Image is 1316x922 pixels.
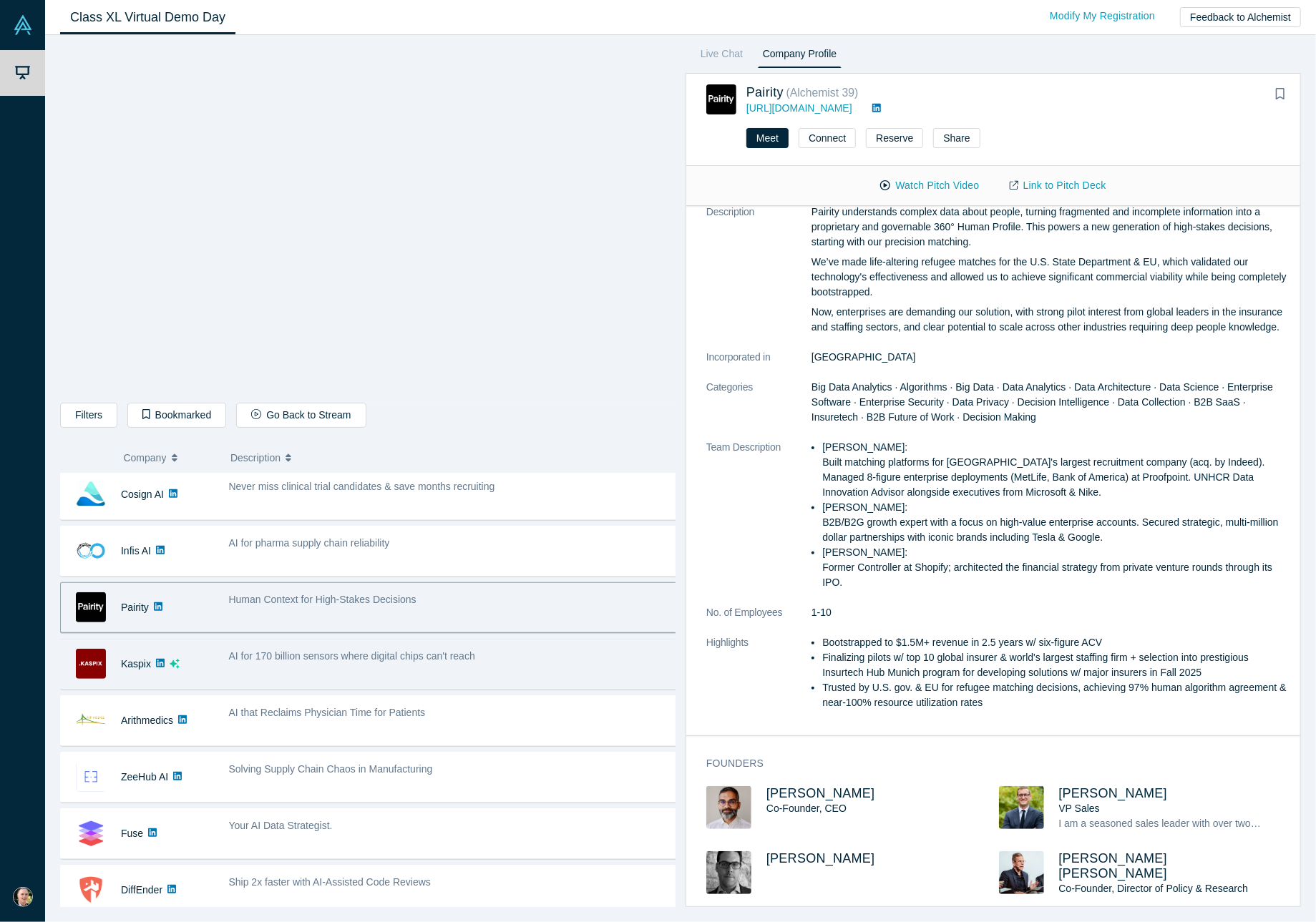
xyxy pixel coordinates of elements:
span: AI that Reclaims Physician Time for Patients [229,707,426,718]
img: Alchemist Vault Logo [13,15,33,35]
span: Your AI Data Strategist. [229,820,333,831]
img: Kaspix's Logo [76,649,106,679]
dt: Categories [706,380,811,440]
a: [URL][DOMAIN_NAME] [746,102,852,114]
a: Cosign AI [121,489,164,500]
button: Bookmark [1270,84,1290,104]
button: Filters [60,403,117,428]
a: Class XL Virtual Demo Day [60,1,235,34]
img: ZeeHub AI's Logo [76,762,106,792]
span: Description [230,443,281,473]
span: AI for pharma supply chain reliability [229,537,390,549]
span: Never miss clinical trial candidates & save months recruiting [229,481,495,492]
a: DiffEnder [121,884,162,896]
img: Pairity's Logo [706,84,736,114]
p: We’ve made life-altering refugee matches for the U.S. State Department & EU, which validated our ... [811,255,1291,300]
button: Feedback to Alchemist [1180,7,1301,27]
span: Co-Founder, Director of Policy & Research [1059,883,1249,894]
iframe: Pairity [61,46,675,392]
button: Company [124,443,216,473]
img: Arithmedics's Logo [76,705,106,735]
img: Fuse's Logo [76,818,106,848]
p: Pairity understands complex data about people, turning fragmented and incomplete information into... [811,205,1291,250]
p: Now, enterprises are demanding our solution, with strong pilot interest from global leaders in th... [811,305,1291,335]
img: Cosign AI's Logo [76,479,106,509]
dt: Description [706,205,811,350]
button: Watch Pitch Video [865,173,994,198]
a: [PERSON_NAME] [766,851,875,865]
img: DiffEnder's Logo [76,875,106,905]
a: Live Chat [696,45,748,68]
img: Gotam Bhardwaj's Profile Image [706,786,751,829]
a: Fuse [121,828,143,839]
span: Co-Founder, CEO [766,803,847,814]
a: Kaspix [121,658,151,670]
img: Pairity's Logo [76,592,106,622]
button: Bookmarked [127,403,226,428]
dd: 1-10 [811,605,1291,620]
button: Reserve [866,128,923,148]
li: [PERSON_NAME]: Built matching platforms for [GEOGRAPHIC_DATA]'s largest recruitment company (acq.... [822,440,1291,500]
span: Big Data Analytics · Algorithms · Big Data · Data Analytics · Data Architecture · Data Science · ... [811,381,1273,423]
button: Share [933,128,980,148]
li: [PERSON_NAME]: B2B/B2G growth expert with a focus on high-value enterprise accounts. Secured stra... [822,500,1291,545]
small: ( Alchemist 39 ) [786,87,859,99]
dt: No. of Employees [706,605,811,635]
li: Trusted by U.S. gov. & EU for refugee matching decisions, achieving 97% human algorithm agreement... [822,680,1291,710]
a: Pairity [121,602,149,613]
a: [PERSON_NAME] [1059,786,1168,800]
a: Link to Pitch Deck [995,173,1121,198]
span: Human Context for High-Stakes Decisions [229,594,416,605]
img: Radboud Reijn's Profile Image [999,786,1044,829]
span: VP Sales [1059,803,1100,814]
button: Description [230,443,666,473]
dt: Team Description [706,440,811,605]
li: [PERSON_NAME]: Former Controller at Shopify; architected the financial strategy from private vent... [822,545,1291,590]
li: Finalizing pilots w/ top 10 global insurer & world's largest staffing firm + selection into prest... [822,650,1291,680]
button: Connect [799,128,856,148]
span: Ship 2x faster with AI-Assisted Code Reviews [229,876,431,888]
a: Modify My Registration [1035,4,1170,29]
a: ZeeHub AI [121,771,168,783]
a: Pairity [746,85,784,99]
img: Infis AI's Logo [76,536,106,566]
a: Arithmedics [121,715,173,726]
svg: dsa ai sparkles [170,659,180,669]
a: Company Profile [758,45,842,68]
a: [PERSON_NAME] [766,786,875,800]
a: Infis AI [121,545,151,556]
span: Solving Supply Chain Chaos in Manufacturing [229,763,433,775]
h3: Founders [706,756,1271,771]
dt: Incorporated in [706,350,811,380]
img: Mike Gagnon's Profile Image [706,851,751,894]
button: Meet [746,128,789,148]
span: Company [124,443,167,473]
img: David Lane's Account [13,887,33,907]
dt: Highlights [706,635,811,725]
a: [PERSON_NAME] [PERSON_NAME] [1059,851,1168,881]
span: AI for 170 billion sensors where digital chips can't reach [229,650,475,662]
img: Craig Damian Smith's Profile Image [999,851,1044,894]
dd: [GEOGRAPHIC_DATA] [811,350,1291,365]
li: Bootstrapped to $1.5M+ revenue in 2.5 years w/ six-figure ACV [822,635,1291,650]
button: Go Back to Stream [236,403,366,428]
